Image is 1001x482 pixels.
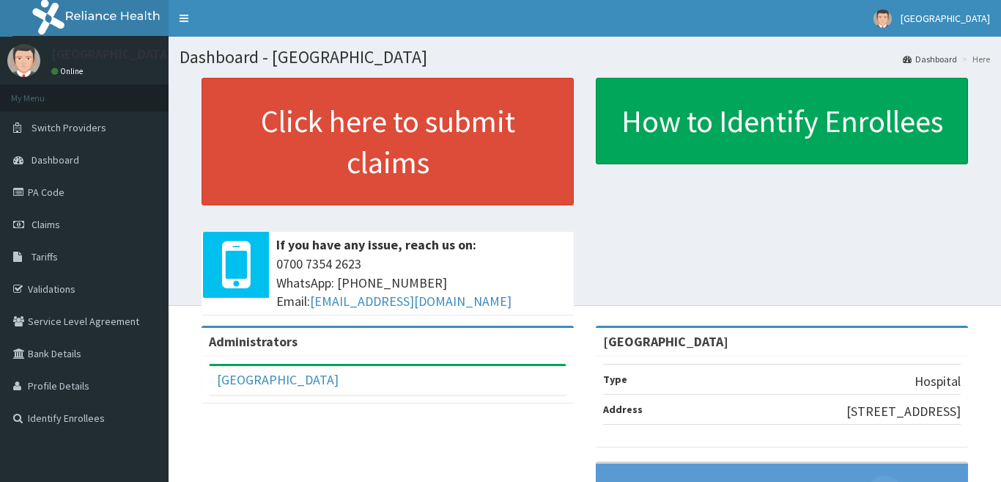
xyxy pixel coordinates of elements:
[603,333,728,350] strong: [GEOGRAPHIC_DATA]
[209,333,298,350] b: Administrators
[958,53,990,65] li: Here
[603,373,627,386] b: Type
[51,66,86,76] a: Online
[32,218,60,231] span: Claims
[603,403,643,416] b: Address
[180,48,990,67] h1: Dashboard - [GEOGRAPHIC_DATA]
[51,48,172,61] p: [GEOGRAPHIC_DATA]
[915,372,961,391] p: Hospital
[310,293,511,310] a: [EMAIL_ADDRESS][DOMAIN_NAME]
[596,78,968,164] a: How to Identify Enrollees
[901,12,990,25] span: [GEOGRAPHIC_DATA]
[276,236,476,253] b: If you have any issue, reach us on:
[32,121,106,134] span: Switch Providers
[217,371,339,388] a: [GEOGRAPHIC_DATA]
[846,402,961,421] p: [STREET_ADDRESS]
[276,255,566,311] span: 0700 7354 2623 WhatsApp: [PHONE_NUMBER] Email:
[7,44,40,77] img: User Image
[903,53,957,65] a: Dashboard
[32,250,58,263] span: Tariffs
[202,78,574,205] a: Click here to submit claims
[32,153,79,167] span: Dashboard
[873,10,892,28] img: User Image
